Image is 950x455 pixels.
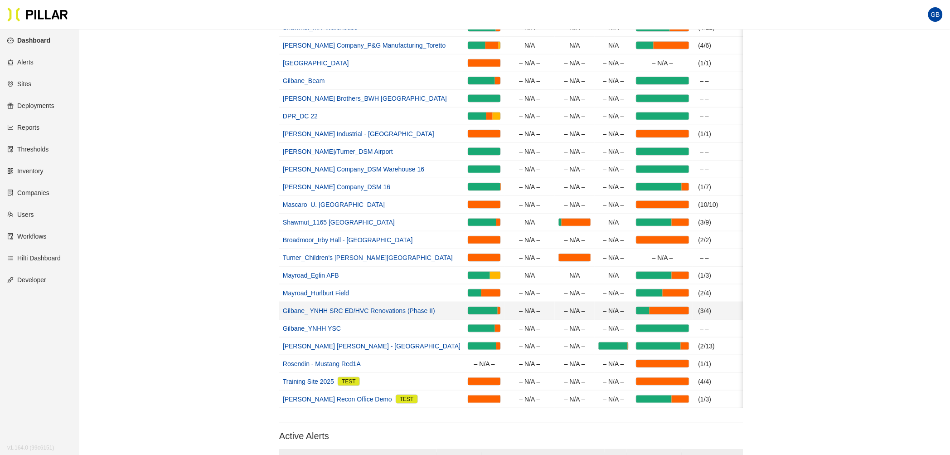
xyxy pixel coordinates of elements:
[283,342,460,350] a: [PERSON_NAME] [PERSON_NAME] - [GEOGRAPHIC_DATA]
[508,359,551,369] div: – N/A –
[508,235,551,245] div: – N/A –
[698,378,712,385] span: (4/4)
[598,182,629,192] div: – N/A –
[508,394,551,404] div: – N/A –
[558,323,591,333] div: – N/A –
[698,219,712,226] span: (3/9)
[558,394,591,404] div: – N/A –
[508,182,551,192] div: – N/A –
[698,289,712,297] span: (2/4)
[508,147,551,157] div: – N/A –
[598,129,629,139] div: – N/A –
[283,59,349,67] a: [GEOGRAPHIC_DATA]
[598,235,629,245] div: – N/A –
[7,233,46,240] a: auditWorkflows
[283,254,453,261] a: Turner_Children's [PERSON_NAME][GEOGRAPHIC_DATA]
[558,359,591,369] div: – N/A –
[598,58,629,68] div: – N/A –
[598,323,629,333] div: – N/A –
[558,93,591,103] div: – N/A –
[700,111,743,121] div: – –
[700,323,743,333] div: – –
[283,307,435,314] a: Gilbane_ YNHH SRC ED/HVC Renovations (Phase II)
[598,377,629,387] div: – N/A –
[7,124,39,131] a: line-chartReports
[7,167,44,175] a: qrcodeInventory
[598,394,629,404] div: – N/A –
[7,211,34,218] a: teamUsers
[508,270,551,280] div: – N/A –
[7,37,50,44] a: dashboardDashboard
[283,272,339,279] a: Mayroad_Eglin AFB
[508,323,551,333] div: – N/A –
[598,270,629,280] div: – N/A –
[508,200,551,210] div: – N/A –
[698,201,718,208] span: (10/10)
[508,377,551,387] div: – N/A –
[598,40,629,50] div: – N/A –
[7,254,61,262] a: barsHilti Dashboard
[698,183,712,191] span: (1/7)
[698,59,712,67] span: (1/1)
[598,147,629,157] div: – N/A –
[468,359,501,369] div: – N/A –
[7,7,68,22] img: Pillar Technologies
[508,40,551,50] div: – N/A –
[598,76,629,86] div: – N/A –
[7,276,46,284] a: apiDeveloper
[636,58,689,68] div: – N/A –
[283,113,318,120] a: DPR_DC 22
[279,431,743,442] h3: Active Alerts
[283,42,446,49] a: [PERSON_NAME] Company_P&G Manufacturing_Toretto
[700,93,743,103] div: – –
[283,394,392,404] a: [PERSON_NAME] Recon Office Demo
[7,189,49,196] a: solutionCompanies
[7,146,48,153] a: exceptionThresholds
[508,217,551,227] div: – N/A –
[283,95,447,102] a: [PERSON_NAME] Brothers_BWH [GEOGRAPHIC_DATA]
[558,76,591,86] div: – N/A –
[598,111,629,121] div: – N/A –
[698,307,712,314] span: (3/4)
[598,164,629,174] div: – N/A –
[283,325,341,332] a: Gilbane_YNHH YSC
[508,288,551,298] div: – N/A –
[598,288,629,298] div: – N/A –
[283,183,390,191] a: [PERSON_NAME] Company_DSM 16
[283,130,434,137] a: [PERSON_NAME] Industrial - [GEOGRAPHIC_DATA]
[598,217,629,227] div: – N/A –
[698,130,712,137] span: (1/1)
[283,377,334,387] a: Training Site 2025
[558,129,591,139] div: – N/A –
[508,58,551,68] div: – N/A –
[283,148,393,155] a: [PERSON_NAME]/Turner_DSM Airport
[558,58,591,68] div: – N/A –
[283,77,325,84] a: Gilbane_Beam
[698,360,712,367] span: (1/1)
[558,111,591,121] div: – N/A –
[558,147,591,157] div: – N/A –
[558,288,591,298] div: – N/A –
[558,270,591,280] div: – N/A –
[636,253,689,263] div: – N/A –
[558,306,591,316] div: – N/A –
[396,395,418,404] span: Test
[698,272,712,279] span: (1/3)
[931,7,940,22] span: GB
[558,40,591,50] div: – N/A –
[283,360,361,367] a: Rosendin - Mustang Red1A
[700,76,743,86] div: – –
[598,359,629,369] div: – N/A –
[700,147,743,157] div: – –
[698,396,712,403] span: (1/3)
[700,253,743,263] div: – –
[508,306,551,316] div: – N/A –
[283,219,395,226] a: Shawmut_1165 [GEOGRAPHIC_DATA]
[700,164,743,174] div: – –
[283,201,385,208] a: Mascaro_U. [GEOGRAPHIC_DATA]
[698,42,712,49] span: (4/6)
[283,166,424,173] a: [PERSON_NAME] Company_DSM Warehouse 16
[558,341,591,351] div: – N/A –
[558,200,591,210] div: – N/A –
